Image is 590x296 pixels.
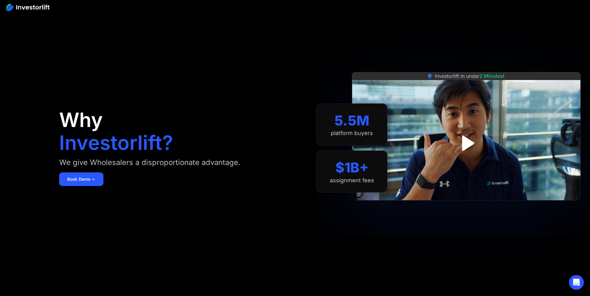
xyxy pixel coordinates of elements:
div: $1B+ [335,159,369,176]
a: Book Demo ➢ [59,172,103,186]
div: We give Wholesalers a disproportionate advantage. [59,158,240,167]
h1: Why [59,110,103,130]
div: Investorlift in under ! [435,72,505,80]
div: platform buyers [331,130,373,137]
div: 5.5M [334,112,369,129]
a: open lightbox [452,129,480,157]
h1: Investorlift? [59,133,173,153]
iframe: Customer reviews powered by Trustpilot [420,204,513,211]
div: assignment fees [330,177,374,184]
span: 2 Minutes [479,73,503,79]
div: Open Intercom Messenger [569,275,584,290]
